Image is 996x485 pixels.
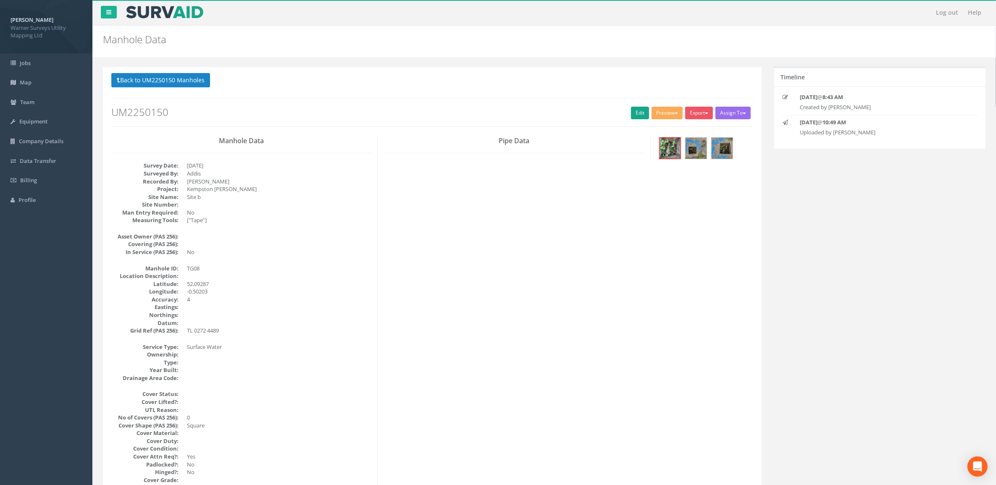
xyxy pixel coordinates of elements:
[800,118,817,126] strong: [DATE]
[800,93,817,101] strong: [DATE]
[111,193,179,201] dt: Site Name:
[800,103,960,111] p: Created by [PERSON_NAME]
[111,288,179,296] dt: Longitude:
[187,280,371,288] dd: 52.09287
[111,351,179,359] dt: Ownership:
[111,137,371,145] h3: Manhole Data
[11,14,82,39] a: [PERSON_NAME] Warner Surveys Utility Mapping Ltd
[20,176,37,184] span: Billing
[19,137,63,145] span: Company Details
[187,414,371,422] dd: 0
[187,343,371,351] dd: Surface Water
[660,138,681,159] img: deff6605-476b-9d09-39fb-514db3d1a17a_05f72042-4872-5e67-080c-036999f999b8_thumb.jpg
[800,118,960,126] p: @
[111,437,179,445] dt: Cover Duty:
[111,476,179,484] dt: Cover Grade:
[11,24,82,39] span: Warner Surveys Utility Mapping Ltd
[111,216,179,224] dt: Measuring Tools:
[187,461,371,469] dd: No
[187,468,371,476] dd: No
[111,343,179,351] dt: Service Type:
[187,296,371,304] dd: 4
[712,138,733,159] img: deff6605-476b-9d09-39fb-514db3d1a17a_a6393b97-22e5-e937-8ca1-1e7b5822f750_thumb.jpg
[111,240,179,248] dt: Covering (PAS 256):
[111,366,179,374] dt: Year Built:
[800,128,960,136] p: Uploaded by [PERSON_NAME]
[20,157,56,165] span: Data Transfer
[20,79,32,86] span: Map
[187,288,371,296] dd: -0.50203
[111,178,179,186] dt: Recorded By:
[686,138,707,159] img: deff6605-476b-9d09-39fb-514db3d1a17a_4e133c9c-28c9-69a0-bb22-11cce3d01c18_thumb.jpg
[715,107,751,119] button: Assign To
[111,311,179,319] dt: Northings:
[967,456,988,477] div: Open Intercom Messenger
[111,461,179,469] dt: Padlocked?:
[111,248,179,256] dt: In Service (PAS 256):
[111,296,179,304] dt: Accuracy:
[111,201,179,209] dt: Site Number:
[111,272,179,280] dt: Location Description:
[111,303,179,311] dt: Eastings:
[823,118,846,126] strong: 10:49 AM
[781,74,805,80] h5: Timeline
[187,216,371,224] dd: ["Tape"]
[111,162,179,170] dt: Survey Date:
[111,422,179,430] dt: Cover Shape (PAS 256):
[111,170,179,178] dt: Surveyed By:
[384,137,644,145] h3: Pipe Data
[187,453,371,461] dd: Yes
[111,453,179,461] dt: Cover Attn Req?:
[111,107,753,118] h2: UM2250150
[187,193,371,201] dd: Site b
[111,73,210,87] button: Back to UM2250150 Manholes
[111,390,179,398] dt: Cover Status:
[19,118,47,125] span: Equipment
[187,265,371,273] dd: TG08
[11,16,53,24] strong: [PERSON_NAME]
[111,327,179,335] dt: Grid Ref (PAS 256):
[187,162,371,170] dd: [DATE]
[103,34,836,45] h2: Manhole Data
[187,422,371,430] dd: Square
[111,185,179,193] dt: Project:
[111,265,179,273] dt: Manhole ID:
[187,209,371,217] dd: No
[111,233,179,241] dt: Asset Owner (PAS 256):
[111,359,179,367] dt: Type:
[111,429,179,437] dt: Cover Material:
[20,59,31,67] span: Jobs
[187,178,371,186] dd: [PERSON_NAME]
[111,468,179,476] dt: Hinged?:
[187,170,371,178] dd: Addis
[187,327,371,335] dd: TL 0272 4489
[18,196,36,204] span: Profile
[823,93,843,101] strong: 8:43 AM
[685,107,713,119] button: Export
[187,248,371,256] dd: No
[652,107,683,119] button: Preview
[111,445,179,453] dt: Cover Condition:
[111,406,179,414] dt: UTL Reason:
[111,280,179,288] dt: Latitude:
[111,374,179,382] dt: Drainage Area Code:
[631,107,649,119] a: Edit
[111,319,179,327] dt: Datum:
[111,209,179,217] dt: Man Entry Required:
[111,414,179,422] dt: No of Covers (PAS 256):
[800,93,960,101] p: @
[20,98,34,106] span: Team
[111,398,179,406] dt: Cover Lifted?:
[187,185,371,193] dd: Kempston [PERSON_NAME]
